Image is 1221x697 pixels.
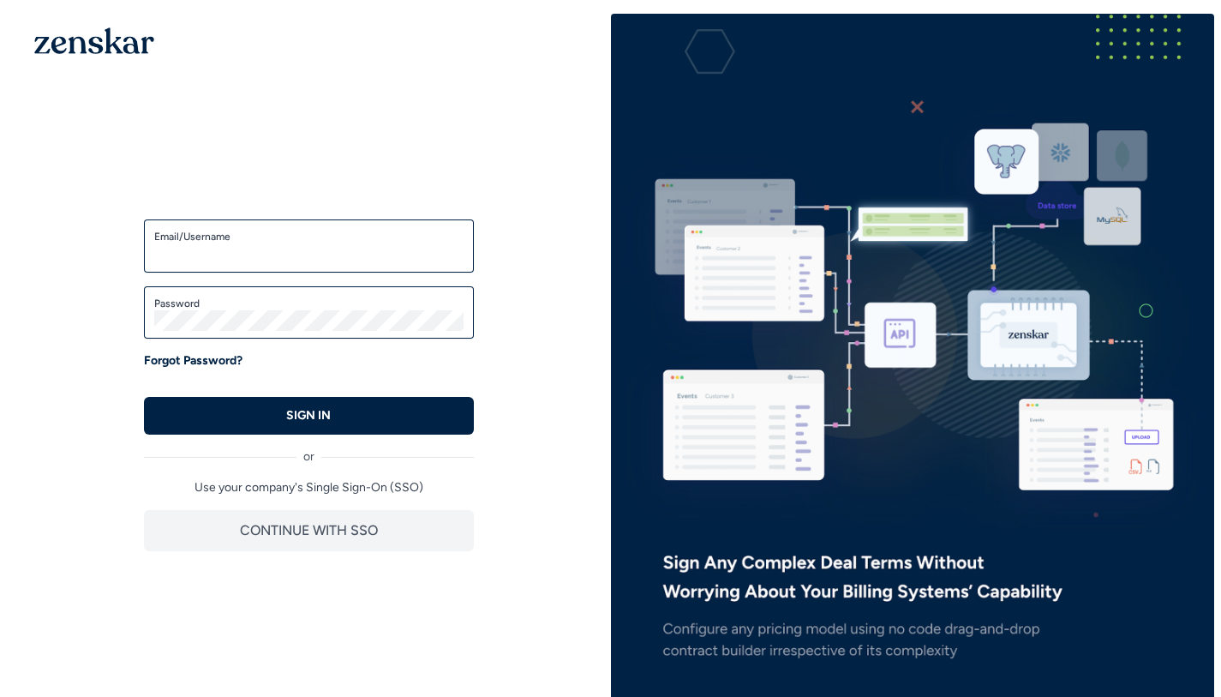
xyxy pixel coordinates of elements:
[144,352,242,370] a: Forgot Password?
[144,397,474,435] button: SIGN IN
[154,230,464,243] label: Email/Username
[154,297,464,310] label: Password
[286,407,331,424] p: SIGN IN
[34,27,154,54] img: 1OGAJ2xQqyY4LXKgY66KYq0eOWRCkrZdAb3gUhuVAqdWPZE9SRJmCz+oDMSn4zDLXe31Ii730ItAGKgCKgCCgCikA4Av8PJUP...
[144,510,474,551] button: CONTINUE WITH SSO
[144,435,474,466] div: or
[144,479,474,496] p: Use your company's Single Sign-On (SSO)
